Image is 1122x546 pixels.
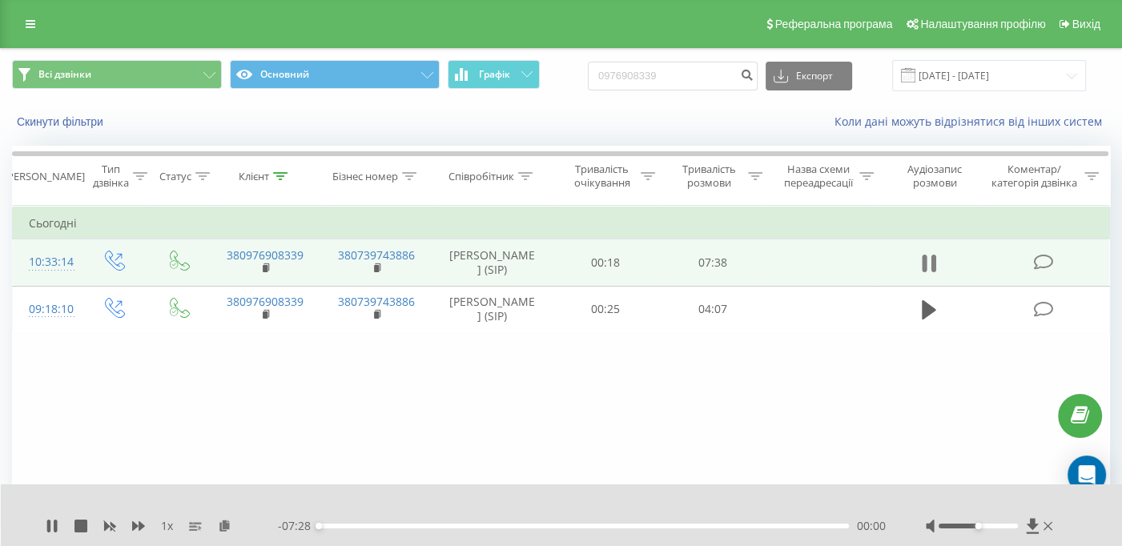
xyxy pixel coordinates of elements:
[38,68,91,81] span: Всі дзвінки
[227,247,304,263] a: 380976908339
[987,163,1080,190] div: Коментар/категорія дзвінка
[4,170,85,183] div: [PERSON_NAME]
[13,207,1110,239] td: Сьогодні
[338,294,415,309] a: 380739743886
[239,170,269,183] div: Клієнт
[553,286,660,332] td: 00:25
[432,239,553,286] td: [PERSON_NAME] (SIP)
[278,518,319,534] span: - 07:28
[766,62,852,90] button: Експорт
[553,239,660,286] td: 00:18
[230,60,440,89] button: Основний
[29,247,65,278] div: 10:33:14
[227,294,304,309] a: 380976908339
[567,163,637,190] div: Тривалість очікування
[1068,456,1106,494] div: Open Intercom Messenger
[857,518,886,534] span: 00:00
[161,518,173,534] span: 1 x
[975,523,982,529] div: Accessibility label
[432,286,553,332] td: [PERSON_NAME] (SIP)
[12,114,111,129] button: Скинути фільтри
[159,170,191,183] div: Статус
[834,114,1110,129] a: Коли дані можуть відрізнятися вiд інших систем
[12,60,222,89] button: Всі дзвінки
[93,163,129,190] div: Тип дзвінка
[781,163,855,190] div: Назва схеми переадресації
[338,247,415,263] a: 380739743886
[920,18,1045,30] span: Налаштування профілю
[659,286,766,332] td: 04:07
[588,62,758,90] input: Пошук за номером
[332,170,398,183] div: Бізнес номер
[448,60,540,89] button: Графік
[316,523,322,529] div: Accessibility label
[674,163,744,190] div: Тривалість розмови
[892,163,976,190] div: Аудіозапис розмови
[29,294,65,325] div: 09:18:10
[775,18,893,30] span: Реферальна програма
[659,239,766,286] td: 07:38
[448,170,514,183] div: Співробітник
[1072,18,1100,30] span: Вихід
[479,69,510,80] span: Графік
